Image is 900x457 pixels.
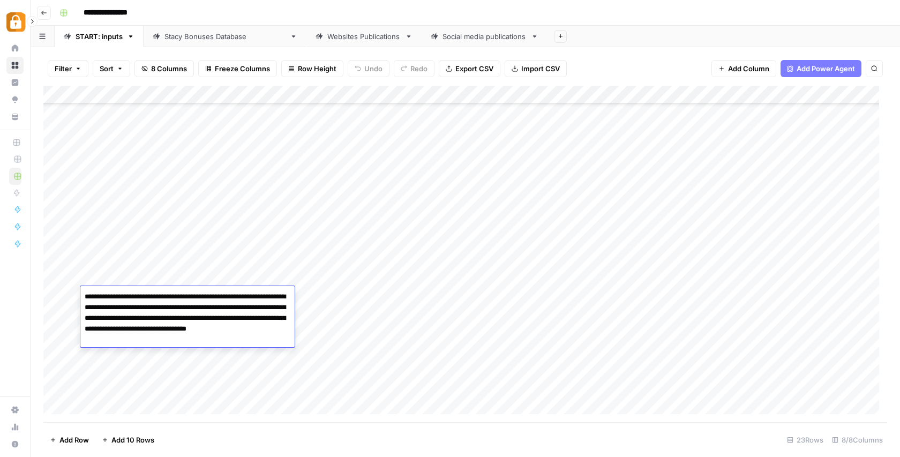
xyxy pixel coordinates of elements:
a: Home [6,40,24,57]
button: Freeze Columns [198,60,277,77]
a: START: inputs [55,26,144,47]
button: 8 Columns [134,60,194,77]
div: 23 Rows [783,431,828,448]
a: Browse [6,57,24,74]
span: Freeze Columns [215,63,270,74]
a: Websites Publications [306,26,422,47]
button: Add Row [43,431,95,448]
a: Insights [6,74,24,91]
button: Import CSV [505,60,567,77]
div: [PERSON_NAME] Bonuses Database [164,31,286,42]
a: [PERSON_NAME] Bonuses Database [144,26,306,47]
a: Your Data [6,108,24,125]
span: Add 10 Rows [111,434,154,445]
button: Sort [93,60,130,77]
a: Opportunities [6,91,24,108]
span: Add Row [59,434,89,445]
span: Row Height [298,63,336,74]
div: Social media publications [442,31,527,42]
button: Add Column [711,60,776,77]
button: Workspace: Adzz [6,9,24,35]
span: Filter [55,63,72,74]
img: Adzz Logo [6,12,26,32]
button: Add 10 Rows [95,431,161,448]
button: Row Height [281,60,343,77]
span: Add Power Agent [797,63,855,74]
span: Redo [410,63,427,74]
a: Usage [6,418,24,436]
div: START: inputs [76,31,123,42]
span: Add Column [728,63,769,74]
span: Sort [100,63,114,74]
span: Import CSV [521,63,560,74]
div: 8/8 Columns [828,431,887,448]
button: Export CSV [439,60,500,77]
button: Redo [394,60,434,77]
a: Settings [6,401,24,418]
div: Websites Publications [327,31,401,42]
button: Undo [348,60,389,77]
span: Undo [364,63,382,74]
button: Help + Support [6,436,24,453]
button: Filter [48,60,88,77]
span: 8 Columns [151,63,187,74]
button: Add Power Agent [781,60,861,77]
a: Social media publications [422,26,547,47]
span: Export CSV [455,63,493,74]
